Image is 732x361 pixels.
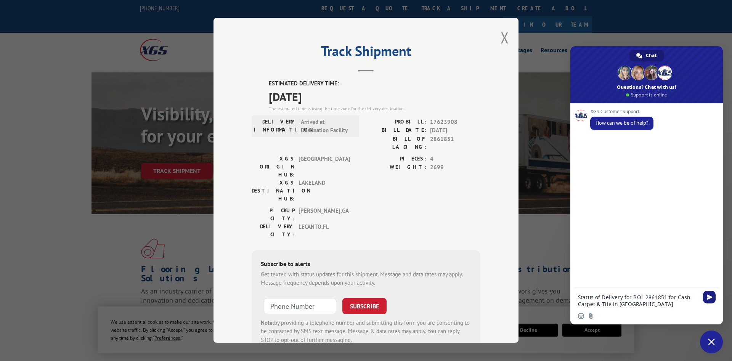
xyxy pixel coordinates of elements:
label: WEIGHT: [366,163,426,172]
span: 2861851 [430,135,480,151]
div: Chat [629,50,664,61]
label: XGS DESTINATION HUB: [252,179,295,203]
label: PIECES: [366,155,426,164]
label: XGS ORIGIN HUB: [252,155,295,179]
textarea: Compose your message... [578,294,698,308]
div: Get texted with status updates for this shipment. Message and data rates may apply. Message frequ... [261,270,471,287]
span: 17623908 [430,118,480,127]
label: PROBILL: [366,118,426,127]
span: Send [703,291,716,303]
span: Arrived at Destination Facility [301,118,352,135]
div: Close chat [700,331,723,353]
span: XGS Customer Support [590,109,653,114]
span: Insert an emoji [578,313,584,319]
label: DELIVERY INFORMATION: [254,118,297,135]
span: [PERSON_NAME] , GA [299,207,350,223]
span: [DATE] [430,126,480,135]
strong: Note: [261,319,274,326]
span: [DATE] [269,88,480,105]
div: The estimated time is using the time zone for the delivery destination. [269,105,480,112]
span: How can we be of help? [596,120,648,126]
button: SUBSCRIBE [342,298,387,314]
button: Close modal [501,27,509,48]
span: 4 [430,155,480,164]
span: Chat [646,50,657,61]
label: ESTIMATED DELIVERY TIME: [269,79,480,88]
label: DELIVERY CITY: [252,223,295,239]
div: Subscribe to alerts [261,259,471,270]
label: BILL DATE: [366,126,426,135]
span: LECANTO , FL [299,223,350,239]
input: Phone Number [264,298,336,314]
label: PICKUP CITY: [252,207,295,223]
h2: Track Shipment [252,46,480,60]
span: LAKELAND [299,179,350,203]
span: 2699 [430,163,480,172]
span: Send a file [588,313,594,319]
label: BILL OF LADING: [366,135,426,151]
div: by providing a telephone number and submitting this form you are consenting to be contacted by SM... [261,319,471,345]
span: [GEOGRAPHIC_DATA] [299,155,350,179]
